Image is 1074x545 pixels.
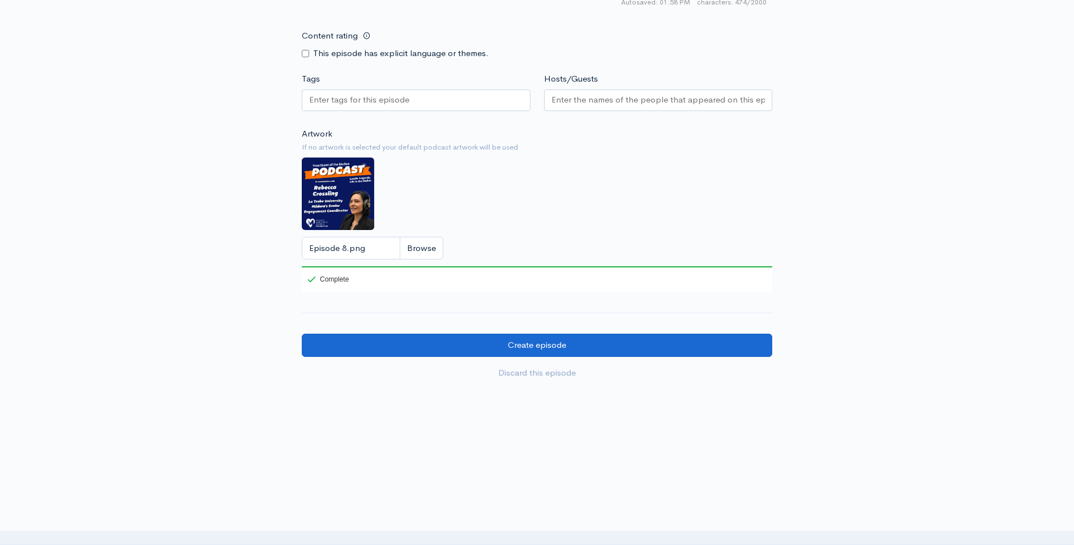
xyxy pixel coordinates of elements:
a: Discard this episode [302,361,772,385]
input: Enter the names of the people that appeared on this episode [551,93,765,107]
div: Complete [307,276,349,283]
small: If no artwork is selected your default podcast artwork will be used [302,142,772,153]
label: Artwork [302,127,332,140]
div: 100% [302,266,772,267]
label: Tags [302,73,320,86]
div: Complete [302,266,351,292]
label: Content rating [302,24,358,48]
label: Hosts/Guests [544,73,598,86]
input: Enter tags for this episode [309,93,411,107]
input: Create episode [302,334,772,357]
label: This episode has explicit language or themes. [313,47,489,60]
